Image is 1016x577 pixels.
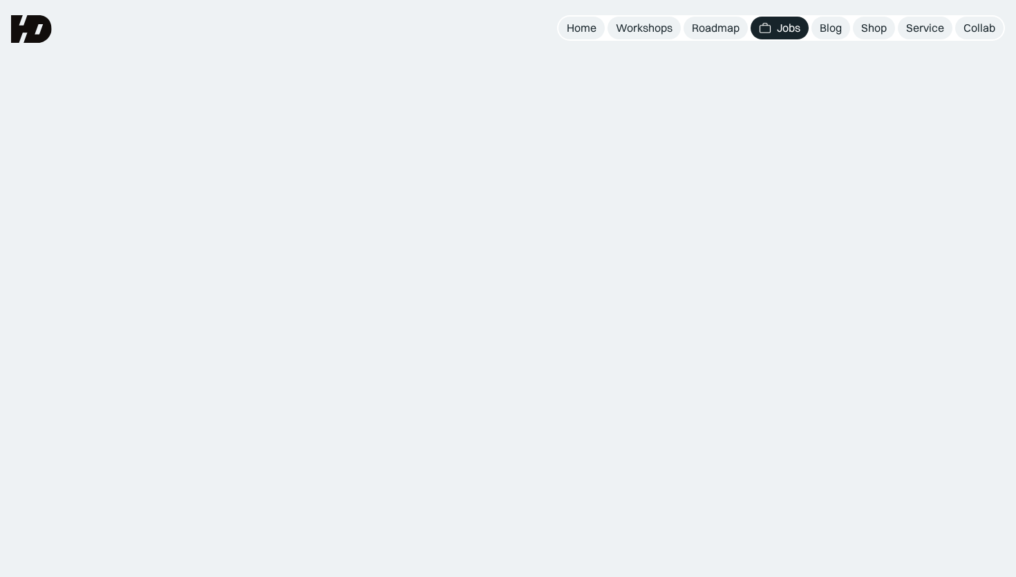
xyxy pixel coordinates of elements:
[608,17,681,39] a: Workshops
[963,21,995,35] div: Collab
[567,21,596,35] div: Home
[692,21,740,35] div: Roadmap
[820,21,842,35] div: Blog
[898,17,952,39] a: Service
[558,17,605,39] a: Home
[777,21,800,35] div: Jobs
[684,17,748,39] a: Roadmap
[861,21,887,35] div: Shop
[853,17,895,39] a: Shop
[751,17,809,39] a: Jobs
[616,21,672,35] div: Workshops
[811,17,850,39] a: Blog
[906,21,944,35] div: Service
[955,17,1004,39] a: Collab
